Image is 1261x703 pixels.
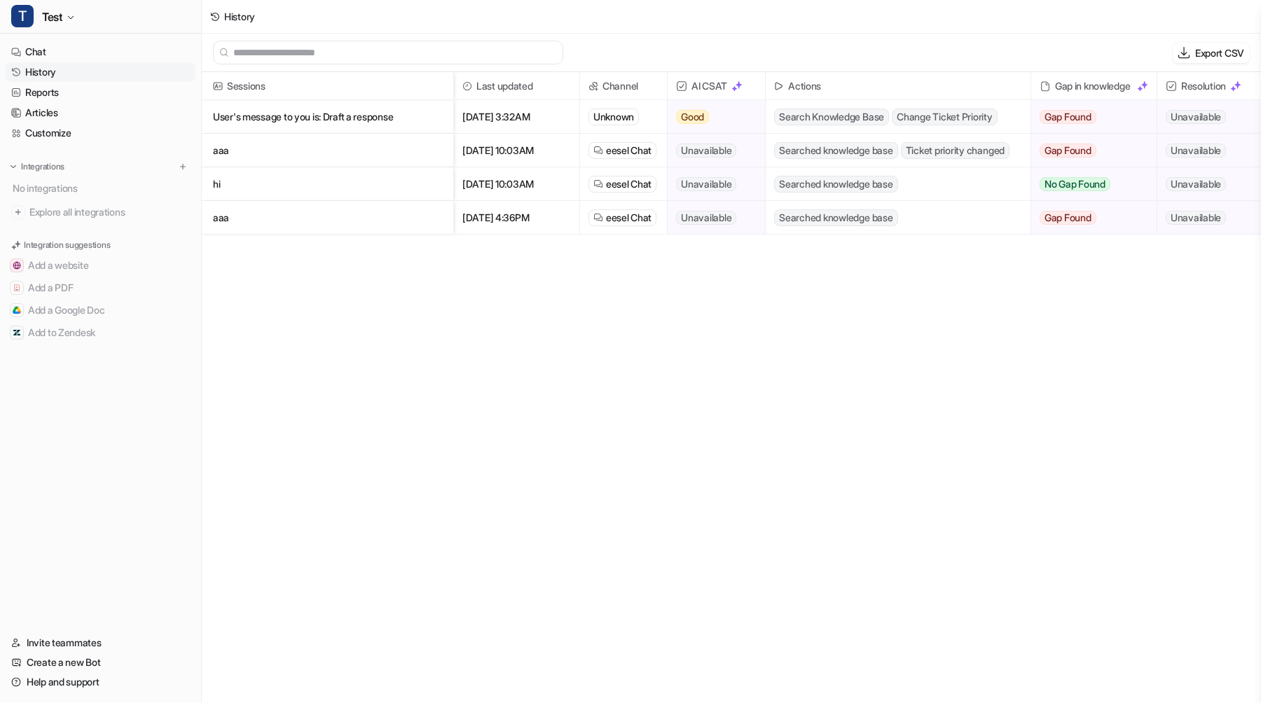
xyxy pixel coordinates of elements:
[892,109,998,125] span: Change Ticket Priority
[774,109,889,125] span: Search Knowledge Base
[1031,100,1146,134] button: Gap Found
[213,134,442,167] p: aaa
[8,162,18,172] img: expand menu
[606,177,652,191] span: eesel Chat
[593,213,603,223] img: eeselChat
[21,161,64,172] p: Integrations
[1031,134,1146,167] button: Gap Found
[460,72,574,100] span: Last updated
[1040,177,1110,191] span: No Gap Found
[13,284,21,292] img: Add a PDF
[593,179,603,189] img: eeselChat
[1195,46,1244,60] p: Export CSV
[1040,144,1096,158] span: Gap Found
[460,134,574,167] span: [DATE] 10:03AM
[6,123,195,143] a: Customize
[460,201,574,235] span: [DATE] 4:36PM
[586,72,661,100] span: Channel
[1166,211,1226,225] span: Unavailable
[42,7,62,27] span: Test
[24,239,110,251] p: Integration suggestions
[13,261,21,270] img: Add a website
[1040,211,1096,225] span: Gap Found
[774,176,897,193] span: Searched knowledge base
[593,144,652,158] a: eesel Chat
[676,177,736,191] span: Unavailable
[6,202,195,222] a: Explore all integrations
[1166,110,1226,124] span: Unavailable
[29,201,190,223] span: Explore all integrations
[207,72,448,100] span: Sessions
[774,209,897,226] span: Searched knowledge base
[788,72,821,100] h2: Actions
[1031,167,1146,201] button: No Gap Found
[1040,110,1096,124] span: Gap Found
[6,42,195,62] a: Chat
[668,100,757,134] button: Good
[606,211,652,225] span: eesel Chat
[460,100,574,134] span: [DATE] 3:32AM
[13,306,21,314] img: Add a Google Doc
[11,205,25,219] img: explore all integrations
[6,103,195,123] a: Articles
[1031,201,1146,235] button: Gap Found
[676,110,709,124] span: Good
[6,633,195,653] a: Invite teammates
[593,177,652,191] a: eesel Chat
[224,9,255,24] div: History
[1166,144,1226,158] span: Unavailable
[178,162,188,172] img: menu_add.svg
[1173,43,1250,63] button: Export CSV
[6,254,195,277] button: Add a websiteAdd a website
[213,201,442,235] p: aaa
[8,176,195,200] div: No integrations
[213,100,442,134] p: User's message to you is: Draft a response
[774,142,897,159] span: Searched knowledge base
[676,144,736,158] span: Unavailable
[606,144,652,158] span: eesel Chat
[1037,72,1151,100] div: Gap in knowledge
[6,83,195,102] a: Reports
[6,321,195,344] button: Add to ZendeskAdd to Zendesk
[6,62,195,82] a: History
[593,211,652,225] a: eesel Chat
[11,5,34,27] span: T
[6,160,69,174] button: Integrations
[6,277,195,299] button: Add a PDFAdd a PDF
[1166,177,1226,191] span: Unavailable
[588,109,639,125] div: Unknown
[213,167,442,201] p: hi
[13,328,21,337] img: Add to Zendesk
[901,142,1010,159] span: Ticket priority changed
[593,146,603,155] img: eeselChat
[460,167,574,201] span: [DATE] 10:03AM
[6,653,195,672] a: Create a new Bot
[676,211,736,225] span: Unavailable
[6,672,195,692] a: Help and support
[6,299,195,321] button: Add a Google DocAdd a Google Doc
[673,72,759,100] span: AI CSAT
